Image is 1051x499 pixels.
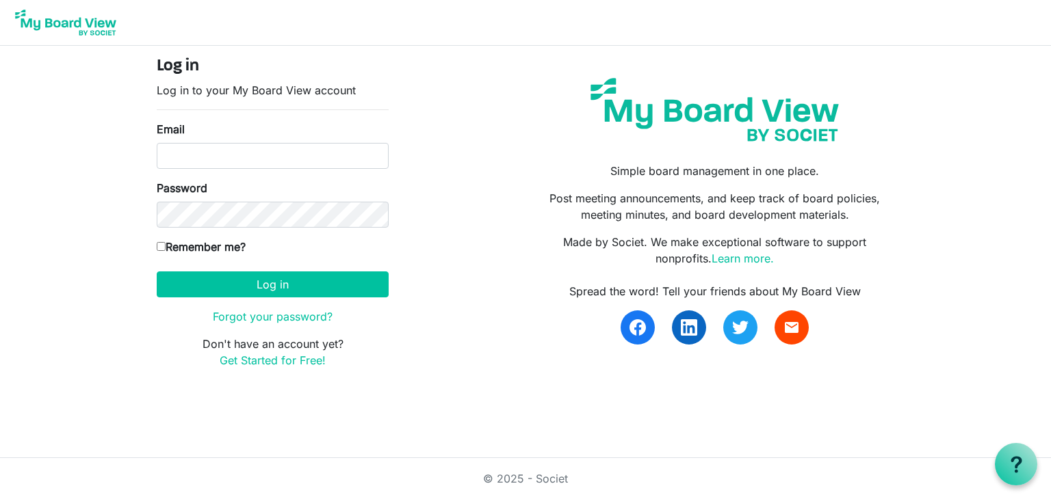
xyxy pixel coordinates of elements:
[732,319,749,336] img: twitter.svg
[157,239,246,255] label: Remember me?
[536,163,894,179] p: Simple board management in one place.
[783,319,800,336] span: email
[483,472,568,485] a: © 2025 - Societ
[536,234,894,267] p: Made by Societ. We make exceptional software to support nonprofits.
[157,57,389,77] h4: Log in
[157,271,389,297] button: Log in
[213,310,333,323] a: Forgot your password?
[157,242,166,251] input: Remember me?
[220,353,326,367] a: Get Started for Free!
[630,319,646,336] img: facebook.svg
[681,319,697,336] img: linkedin.svg
[157,121,185,137] label: Email
[712,252,774,265] a: Learn more.
[157,336,389,368] p: Don't have an account yet?
[580,68,849,152] img: my-board-view-societ.svg
[157,82,389,98] p: Log in to your My Board View account
[775,310,809,345] a: email
[536,190,894,223] p: Post meeting announcements, and keep track of board policies, meeting minutes, and board developm...
[536,283,894,299] div: Spread the word! Tell your friends about My Board View
[11,5,120,40] img: My Board View Logo
[157,180,207,196] label: Password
